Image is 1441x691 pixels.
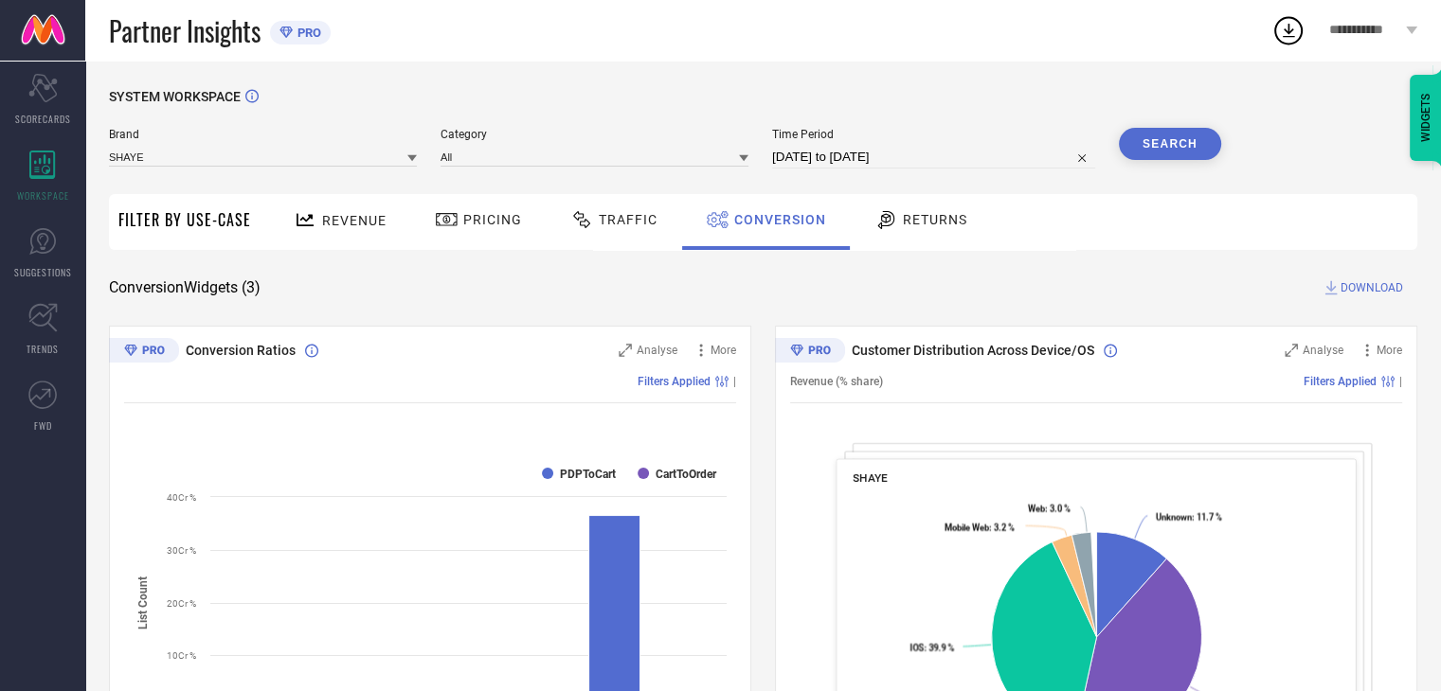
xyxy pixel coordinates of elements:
[903,212,967,227] span: Returns
[772,146,1095,168] input: Select time period
[167,598,196,609] text: 20Cr %
[109,338,179,366] div: Premium
[1399,375,1402,388] span: |
[322,213,387,228] span: Revenue
[15,112,71,126] span: SCORECARDS
[17,188,69,203] span: WORKSPACE
[167,492,196,503] text: 40Cr %
[638,375,711,388] span: Filters Applied
[619,344,632,357] svg: Zoom
[734,212,826,227] span: Conversion
[772,128,1095,141] span: Time Period
[1028,504,1071,514] text: : 3.0 %
[109,89,241,104] span: SYSTEM WORKSPACE
[852,343,1094,358] span: Customer Distribution Across Device/OS
[34,418,52,433] span: FWD
[109,11,261,50] span: Partner Insights
[441,128,748,141] span: Category
[1156,512,1192,523] tspan: Unknown
[1285,344,1298,357] svg: Zoom
[733,375,736,388] span: |
[167,545,196,556] text: 30Cr %
[1156,512,1222,523] text: : 11.7 %
[944,522,1014,532] text: : 3.2 %
[27,342,59,356] span: TRENDS
[186,343,296,358] span: Conversion Ratios
[560,468,616,481] text: PDPToCart
[599,212,657,227] span: Traffic
[944,522,988,532] tspan: Mobile Web
[775,338,845,366] div: Premium
[463,212,522,227] span: Pricing
[109,128,417,141] span: Brand
[853,471,888,485] span: SHAYE
[293,26,321,40] span: PRO
[1341,278,1403,297] span: DOWNLOAD
[14,265,72,279] span: SUGGESTIONS
[1271,13,1306,47] div: Open download list
[656,468,717,481] text: CartToOrder
[167,650,196,661] text: 10Cr %
[910,643,954,653] text: : 39.9 %
[136,576,150,629] tspan: List Count
[790,375,883,388] span: Revenue (% share)
[1119,128,1221,160] button: Search
[1303,344,1343,357] span: Analyse
[118,208,251,231] span: Filter By Use-Case
[109,278,261,297] span: Conversion Widgets ( 3 )
[1377,344,1402,357] span: More
[1028,504,1045,514] tspan: Web
[910,643,924,653] tspan: IOS
[711,344,736,357] span: More
[637,344,677,357] span: Analyse
[1304,375,1377,388] span: Filters Applied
